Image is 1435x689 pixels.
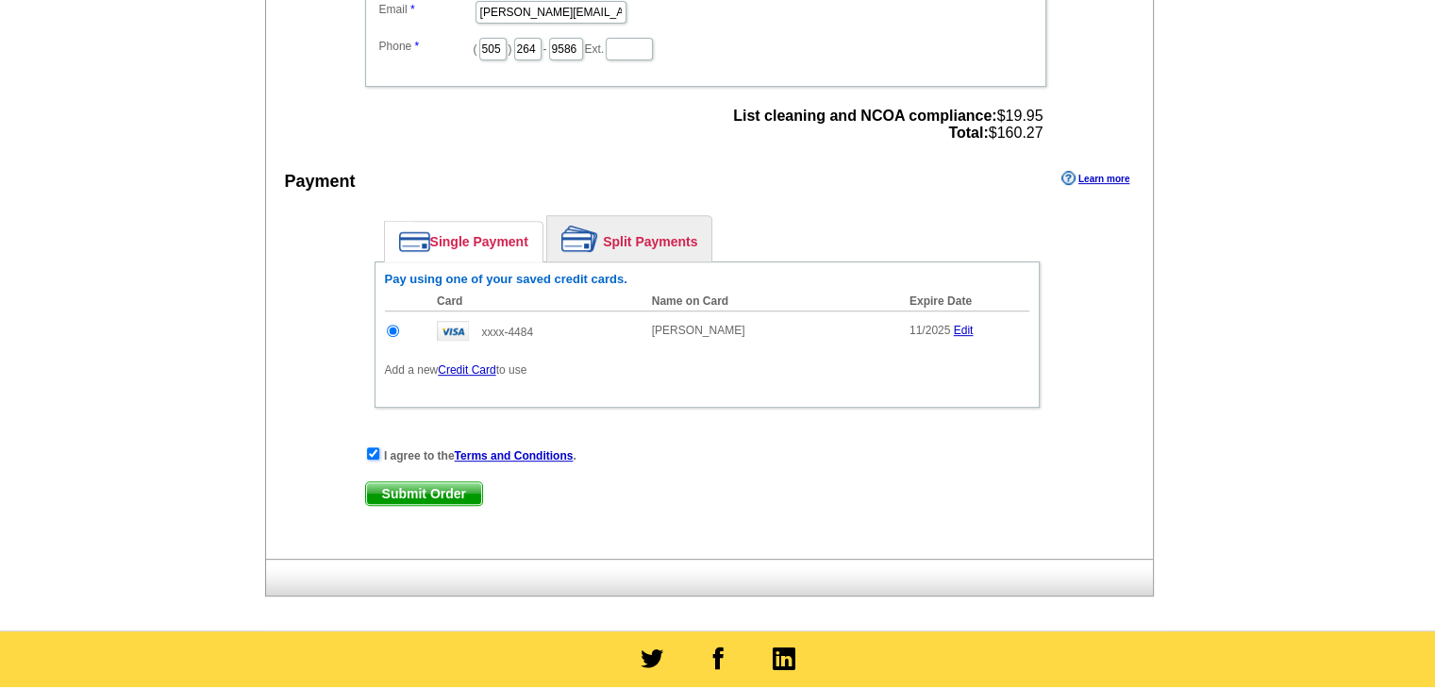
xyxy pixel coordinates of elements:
[384,449,576,462] strong: I agree to the .
[1061,171,1129,186] a: Learn more
[652,324,745,337] span: [PERSON_NAME]
[385,361,1029,378] p: Add a new to use
[366,482,482,505] span: Submit Order
[285,169,356,194] div: Payment
[438,363,495,377] a: Credit Card
[375,33,1037,62] dd: ( ) - Ext.
[733,108,1043,142] span: $19.95 $160.27
[733,108,996,124] strong: List cleaning and NCOA compliance:
[399,231,430,252] img: single-payment.png
[547,216,711,261] a: Split Payments
[909,324,950,337] span: 11/2025
[379,38,474,55] label: Phone
[954,324,974,337] a: Edit
[455,449,574,462] a: Terms and Conditions
[481,326,533,339] span: xxxx-4484
[642,292,900,311] th: Name on Card
[561,226,598,252] img: split-payment.png
[385,272,1029,287] h6: Pay using one of your saved credit cards.
[385,222,542,261] a: Single Payment
[1058,250,1435,689] iframe: LiveChat chat widget
[379,1,474,18] label: Email
[900,292,1029,311] th: Expire Date
[948,125,988,141] strong: Total:
[427,292,642,311] th: Card
[437,321,469,341] img: visa.gif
